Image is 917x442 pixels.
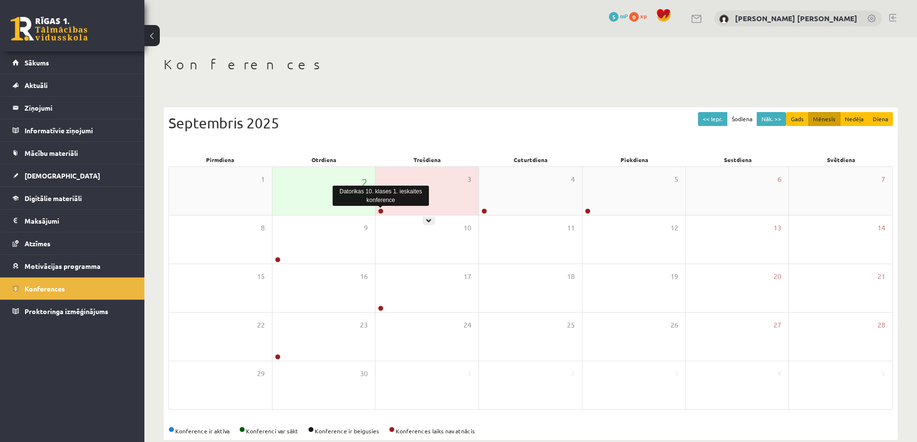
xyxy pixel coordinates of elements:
[840,112,868,126] button: Nedēļa
[362,174,368,190] span: 2
[13,142,132,164] a: Mācību materiāli
[25,149,78,157] span: Mācību materiāli
[13,278,132,300] a: Konferences
[257,368,265,379] span: 29
[582,153,686,166] div: Piekdiena
[881,368,885,379] span: 5
[13,164,132,187] a: [DEMOGRAPHIC_DATA]
[719,14,729,24] img: Frančesko Pio Bevilakva
[13,119,132,141] a: Informatīvie ziņojumi
[671,223,678,233] span: 12
[464,271,471,282] span: 17
[261,223,265,233] span: 8
[272,153,375,166] div: Otrdiena
[13,51,132,74] a: Sākums
[878,271,885,282] span: 21
[567,223,575,233] span: 11
[671,320,678,330] span: 26
[878,320,885,330] span: 28
[671,271,678,282] span: 19
[257,320,265,330] span: 22
[25,284,65,293] span: Konferences
[360,320,368,330] span: 23
[25,58,49,67] span: Sākums
[13,97,132,119] a: Ziņojumi
[620,12,628,20] span: mP
[881,174,885,185] span: 7
[868,112,893,126] button: Diena
[25,171,100,180] span: [DEMOGRAPHIC_DATA]
[13,300,132,322] a: Proktoringa izmēģinājums
[686,153,789,166] div: Sestdiena
[464,320,471,330] span: 24
[777,174,781,185] span: 6
[786,112,809,126] button: Gads
[13,232,132,254] a: Atzīmes
[261,174,265,185] span: 1
[698,112,727,126] button: << Iepr.
[789,153,893,166] div: Svētdiena
[774,320,781,330] span: 27
[25,262,101,270] span: Motivācijas programma
[360,271,368,282] span: 16
[727,112,757,126] button: Šodiena
[567,271,575,282] span: 18
[364,223,368,233] span: 9
[168,112,893,134] div: Septembris 2025
[25,81,48,89] span: Aktuāli
[629,12,651,20] a: 0 xp
[567,320,575,330] span: 25
[464,223,471,233] span: 10
[640,12,646,20] span: xp
[609,12,628,20] a: 5 mP
[757,112,786,126] button: Nāk. >>
[257,271,265,282] span: 15
[168,153,272,166] div: Pirmdiena
[467,368,471,379] span: 1
[25,239,51,248] span: Atzīmes
[13,255,132,277] a: Motivācijas programma
[13,187,132,209] a: Digitālie materiāli
[25,307,108,316] span: Proktoringa izmēģinājums
[777,368,781,379] span: 4
[878,223,885,233] span: 14
[609,12,619,22] span: 5
[629,12,639,22] span: 0
[571,368,575,379] span: 2
[808,112,840,126] button: Mēnesis
[375,153,479,166] div: Trešdiena
[164,56,898,73] h1: Konferences
[25,194,82,202] span: Digitālie materiāli
[11,17,88,41] a: Rīgas 1. Tālmācības vidusskola
[25,210,132,232] legend: Maksājumi
[735,13,857,23] a: [PERSON_NAME] [PERSON_NAME]
[25,119,132,141] legend: Informatīvie ziņojumi
[674,174,678,185] span: 5
[360,368,368,379] span: 30
[571,174,575,185] span: 4
[13,210,132,232] a: Maksājumi
[674,368,678,379] span: 3
[467,174,471,185] span: 3
[333,186,429,206] div: Datorikas 10. klases 1. ieskaites konference
[479,153,582,166] div: Ceturtdiena
[774,223,781,233] span: 13
[774,271,781,282] span: 20
[13,74,132,96] a: Aktuāli
[168,427,893,435] div: Konference ir aktīva Konferenci var sākt Konference ir beigusies Konferences laiks nav atnācis
[25,97,132,119] legend: Ziņojumi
